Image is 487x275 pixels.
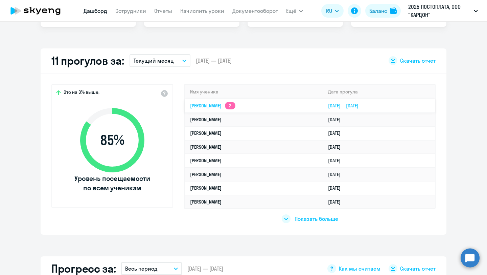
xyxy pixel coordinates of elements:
[121,262,182,275] button: Весь период
[187,265,223,272] span: [DATE] — [DATE]
[232,7,278,14] a: Документооборот
[339,265,380,272] span: Как мы считаем
[196,57,232,64] span: [DATE] — [DATE]
[190,199,222,205] a: [PERSON_NAME]
[328,103,364,109] a: [DATE][DATE]
[328,171,346,177] a: [DATE]
[73,132,151,148] span: 85 %
[130,54,190,67] button: Текущий месяц
[321,4,344,18] button: RU
[328,144,346,150] a: [DATE]
[400,57,436,64] span: Скачать отчет
[190,185,222,191] a: [PERSON_NAME]
[326,7,332,15] span: RU
[390,7,397,14] img: balance
[328,117,346,123] a: [DATE]
[51,54,124,67] h2: 11 прогулов за:
[286,7,296,15] span: Ещё
[365,4,401,18] button: Балансbalance
[190,130,222,136] a: [PERSON_NAME]
[369,7,387,15] div: Баланс
[154,7,172,14] a: Отчеты
[400,265,436,272] span: Скачать отчет
[73,174,151,193] span: Уровень посещаемости по всем ученикам
[190,171,222,177] a: [PERSON_NAME]
[286,4,303,18] button: Ещё
[225,102,235,109] app-skyeng-badge: 2
[134,57,174,65] p: Текущий месяц
[408,3,471,19] p: 2025 ПОСТОПЛАТА, ООО "КАРДОН"
[190,117,222,123] a: [PERSON_NAME]
[328,199,346,205] a: [DATE]
[115,7,146,14] a: Сотрудники
[295,215,338,223] span: Показать больше
[84,7,107,14] a: Дашборд
[190,157,222,164] a: [PERSON_NAME]
[190,103,235,109] a: [PERSON_NAME]2
[185,85,323,99] th: Имя ученика
[190,144,222,150] a: [PERSON_NAME]
[405,3,481,19] button: 2025 ПОСТОПЛАТА, ООО "КАРДОН"
[328,130,346,136] a: [DATE]
[180,7,224,14] a: Начислить уроки
[323,85,435,99] th: Дата прогула
[328,157,346,164] a: [DATE]
[328,185,346,191] a: [DATE]
[64,89,99,97] span: Это на 3% выше,
[125,265,158,273] p: Весь период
